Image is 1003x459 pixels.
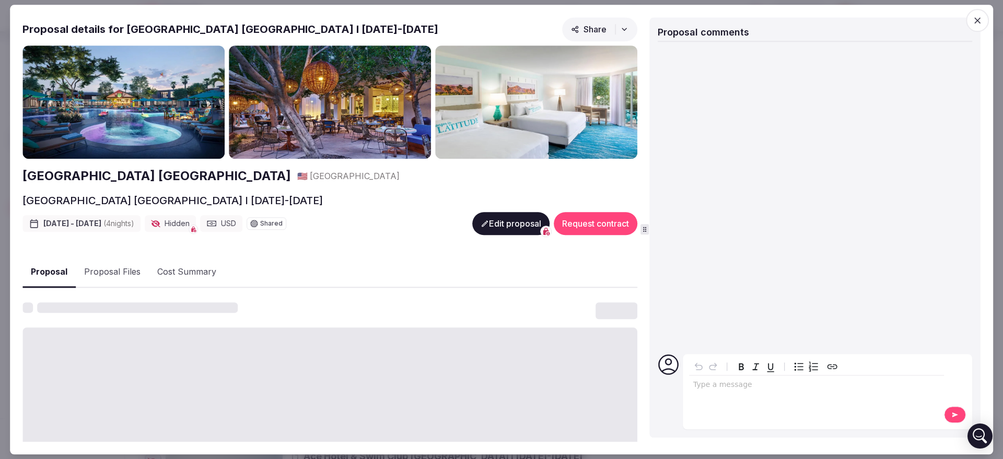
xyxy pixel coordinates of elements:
[749,359,763,374] button: Italic
[76,257,149,288] button: Proposal Files
[658,27,749,38] span: Proposal comments
[571,24,607,34] span: Share
[22,45,225,159] img: Gallery photo 1
[149,257,225,288] button: Cost Summary
[435,45,637,159] img: Gallery photo 3
[22,193,323,208] h2: [GEOGRAPHIC_DATA] [GEOGRAPHIC_DATA] I [DATE]-[DATE]
[200,215,242,232] div: USD
[562,17,637,41] button: Share
[297,170,308,182] button: 🇺🇸
[806,359,821,374] button: Numbered list
[791,359,806,374] button: Bulleted list
[43,218,134,229] span: [DATE] - [DATE]
[763,359,778,374] button: Underline
[260,220,283,227] span: Shared
[310,170,400,182] span: [GEOGRAPHIC_DATA]
[554,212,637,235] button: Request contract
[22,257,76,288] button: Proposal
[472,212,550,235] button: Edit proposal
[22,22,438,37] h2: Proposal details for [GEOGRAPHIC_DATA] [GEOGRAPHIC_DATA] I [DATE]-[DATE]
[103,219,134,228] span: ( 4 night s )
[145,215,196,232] div: Hidden
[22,167,291,185] a: [GEOGRAPHIC_DATA] [GEOGRAPHIC_DATA]
[825,359,839,374] button: Create link
[297,171,308,181] span: 🇺🇸
[791,359,821,374] div: toggle group
[229,45,431,159] img: Gallery photo 2
[689,375,944,396] div: editable markdown
[734,359,749,374] button: Bold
